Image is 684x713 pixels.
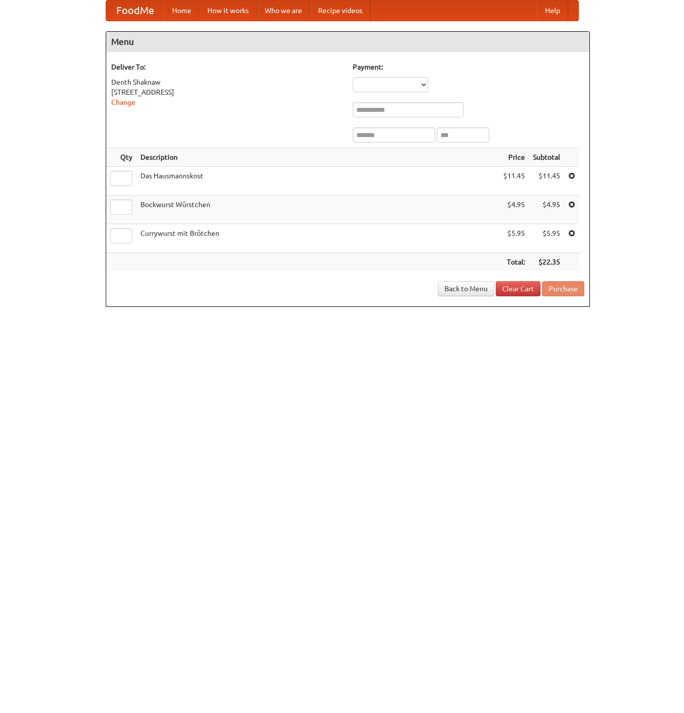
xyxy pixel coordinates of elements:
[353,62,584,72] h5: Payment:
[529,224,564,253] td: $5.95
[257,1,310,21] a: Who we are
[529,196,564,224] td: $4.95
[111,77,343,87] div: Denth Shaknaw
[136,148,499,167] th: Description
[199,1,257,21] a: How it works
[164,1,199,21] a: Home
[310,1,370,21] a: Recipe videos
[111,98,135,106] a: Change
[529,167,564,196] td: $11.45
[106,148,136,167] th: Qty
[438,281,494,296] a: Back to Menu
[106,32,589,52] h4: Menu
[499,224,529,253] td: $5.95
[136,167,499,196] td: Das Hausmannskost
[537,1,568,21] a: Help
[529,253,564,272] th: $22.35
[136,224,499,253] td: Currywurst mit Brötchen
[136,196,499,224] td: Bockwurst Würstchen
[529,148,564,167] th: Subtotal
[499,148,529,167] th: Price
[111,62,343,72] h5: Deliver To:
[499,253,529,272] th: Total:
[542,281,584,296] button: Purchase
[499,196,529,224] td: $4.95
[496,281,541,296] a: Clear Cart
[499,167,529,196] td: $11.45
[111,87,343,97] div: [STREET_ADDRESS]
[106,1,164,21] a: FoodMe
